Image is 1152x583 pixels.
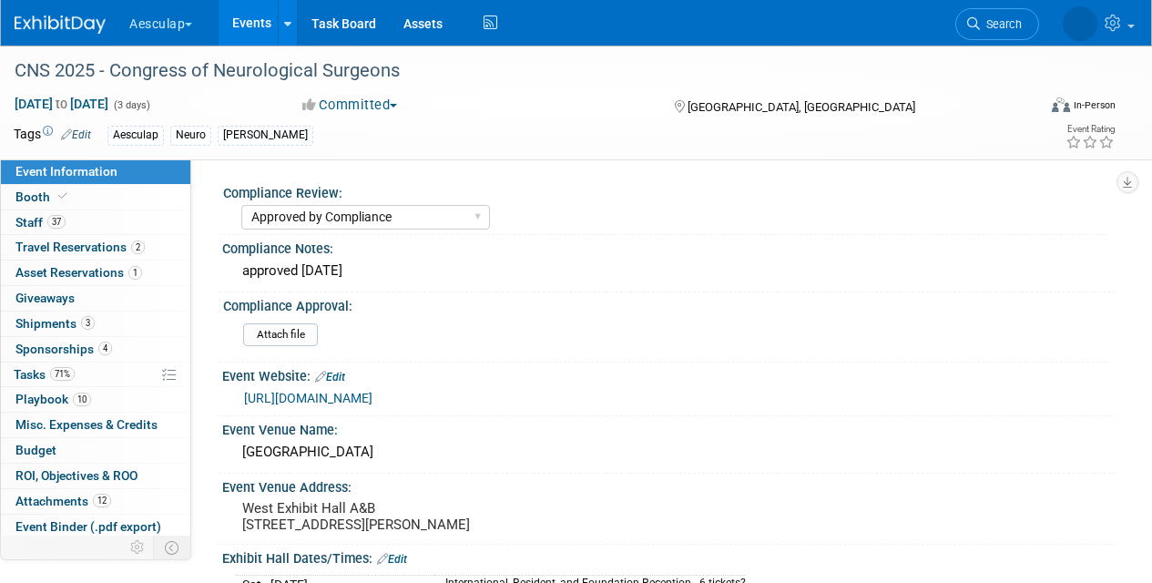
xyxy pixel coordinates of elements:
[112,99,150,111] span: (3 days)
[242,500,575,533] pre: West Exhibit Hall A&B [STREET_ADDRESS][PERSON_NAME]
[81,316,95,330] span: 3
[98,342,112,355] span: 4
[8,55,1022,87] div: CNS 2025 - Congress of Neurological Surgeons
[218,126,313,145] div: [PERSON_NAME]
[1063,6,1097,41] img: Linda Zeller
[688,100,915,114] span: [GEOGRAPHIC_DATA], [GEOGRAPHIC_DATA]
[222,363,1116,386] div: Event Website:
[1,337,190,362] a: Sponsorships4
[128,266,142,280] span: 1
[1,210,190,235] a: Staff37
[244,391,372,405] a: [URL][DOMAIN_NAME]
[15,240,145,254] span: Travel Reservations
[15,468,138,483] span: ROI, Objectives & ROO
[236,438,1102,466] div: [GEOGRAPHIC_DATA]
[1,159,190,184] a: Event Information
[1,235,190,260] a: Travel Reservations2
[15,494,111,508] span: Attachments
[222,474,1116,496] div: Event Venue Address:
[1,515,190,539] a: Event Binder (.pdf export)
[315,371,345,384] a: Edit
[14,96,109,112] span: [DATE] [DATE]
[15,15,106,34] img: ExhibitDay
[1,286,190,311] a: Giveaways
[14,367,75,382] span: Tasks
[955,8,1039,40] a: Search
[236,257,1102,285] div: approved [DATE]
[122,536,154,559] td: Personalize Event Tab Strip
[53,97,70,111] span: to
[15,519,161,534] span: Event Binder (.pdf export)
[296,96,404,115] button: Committed
[954,95,1116,122] div: Event Format
[47,215,66,229] span: 37
[15,417,158,432] span: Misc. Expenses & Credits
[1,413,190,437] a: Misc. Expenses & Credits
[1,185,190,210] a: Booth
[1,261,190,285] a: Asset Reservations1
[15,189,71,204] span: Booth
[73,393,91,406] span: 10
[1,464,190,488] a: ROI, Objectives & ROO
[58,191,67,201] i: Booth reservation complete
[93,494,111,507] span: 12
[15,291,75,305] span: Giveaways
[223,292,1107,315] div: Compliance Approval:
[980,17,1022,31] span: Search
[131,240,145,254] span: 2
[15,443,56,457] span: Budget
[1,489,190,514] a: Attachments12
[223,179,1107,202] div: Compliance Review:
[50,367,75,381] span: 71%
[15,265,142,280] span: Asset Reservations
[15,164,117,179] span: Event Information
[15,392,91,406] span: Playbook
[1,387,190,412] a: Playbook10
[1052,97,1070,112] img: Format-Inperson.png
[222,235,1116,258] div: Compliance Notes:
[1,312,190,336] a: Shipments3
[222,416,1116,439] div: Event Venue Name:
[1,438,190,463] a: Budget
[61,128,91,141] a: Edit
[107,126,164,145] div: Aesculap
[1073,98,1116,112] div: In-Person
[1,363,190,387] a: Tasks71%
[377,553,407,566] a: Edit
[1065,125,1115,134] div: Event Rating
[170,126,211,145] div: Neuro
[14,125,91,146] td: Tags
[15,215,66,230] span: Staff
[15,316,95,331] span: Shipments
[222,545,1116,568] div: Exhibit Hall Dates/Times:
[15,342,112,356] span: Sponsorships
[154,536,191,559] td: Toggle Event Tabs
